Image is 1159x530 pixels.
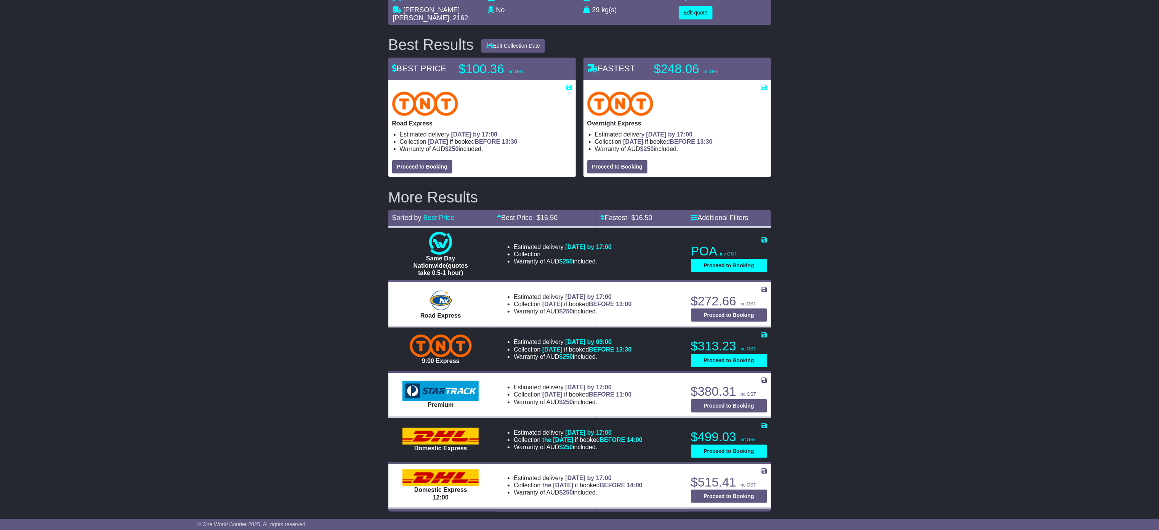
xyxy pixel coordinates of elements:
button: Proceed to Booking [392,160,452,173]
span: 16.50 [635,214,652,222]
li: Warranty of AUD included. [514,258,612,265]
button: Proceed to Booking [691,259,767,272]
span: © One World Courier 2025. All rights reserved. [197,521,307,527]
span: [DATE] by 17:00 [565,244,612,250]
span: 14:00 [627,482,643,488]
p: Road Express [392,120,572,127]
a: Fastest- $16.50 [601,214,652,222]
li: Estimated delivery [514,384,632,391]
span: inc GST [740,437,756,442]
span: inc GST [740,346,756,352]
span: Domestic Express [414,445,467,451]
p: $380.31 [691,384,767,399]
img: DHL: Domestic Express 12:00 [402,469,479,486]
span: the [DATE] [542,437,573,443]
span: BEFORE [670,138,696,145]
span: inc GST [720,251,737,257]
button: Proceed to Booking [691,490,767,503]
li: Collection [514,391,632,398]
span: FASTEST [587,64,635,73]
span: inc GST [740,301,756,307]
span: 13:30 [697,138,713,145]
span: [DATE] [542,391,563,398]
li: Estimated delivery [514,243,612,251]
span: 250 [563,399,573,405]
span: 16.50 [540,214,558,222]
li: Collection [595,138,767,145]
span: , 2162 [449,14,468,22]
img: StarTrack: Premium [402,381,479,402]
span: $ [559,308,573,315]
button: Proceed to Booking [691,354,767,367]
li: Collection [514,300,632,308]
img: TNT Domestic: 9:00 Express [410,334,472,357]
span: 13:00 [616,301,632,307]
span: kg(s) [602,6,617,14]
li: Estimated delivery [400,131,572,138]
span: inc GST [703,69,719,74]
li: Warranty of AUD included. [595,145,767,153]
span: 250 [563,444,573,450]
button: Proceed to Booking [691,399,767,413]
li: Estimated delivery [514,293,632,300]
p: $248.06 [654,61,749,77]
p: $313.23 [691,339,767,354]
span: [PERSON_NAME] [PERSON_NAME] [393,6,460,22]
span: [DATE] by 17:00 [565,294,612,300]
li: Collection [400,138,572,145]
li: Warranty of AUD included. [400,145,572,153]
p: $515.41 [691,475,767,490]
span: 13:30 [616,346,632,353]
li: Warranty of AUD included. [514,308,632,315]
span: Premium [428,402,454,408]
p: Overnight Express [587,120,767,127]
span: Domestic Express 12:00 [414,487,467,500]
span: 250 [563,353,573,360]
span: BEFORE [600,482,625,488]
span: 250 [563,308,573,315]
span: $ [559,258,573,265]
span: 250 [644,146,654,152]
span: [DATE] by 09:00 [565,339,612,345]
span: $ [445,146,459,152]
span: [DATE] by 17:00 [565,429,612,436]
span: if booked [428,138,517,145]
li: Warranty of AUD included. [514,443,643,451]
span: 29 [592,6,600,14]
li: Estimated delivery [595,131,767,138]
li: Estimated delivery [514,338,632,345]
img: One World Courier: Same Day Nationwide(quotes take 0.5-1 hour) [429,232,452,255]
span: if booked [623,138,712,145]
span: - $ [627,214,652,222]
span: Road Express [420,312,461,319]
span: 250 [449,146,459,152]
span: the [DATE] [542,482,573,488]
span: if booked [542,301,632,307]
span: No [496,6,505,14]
span: if booked [542,346,632,353]
span: Sorted by [392,214,422,222]
span: [DATE] by 17:00 [451,131,498,138]
span: $ [559,353,573,360]
button: Proceed to Booking [691,308,767,322]
span: BEFORE [589,346,614,353]
img: TNT Domestic: Overnight Express [587,92,654,116]
span: 250 [563,489,573,496]
img: Hunter Express: Road Express [428,289,453,312]
span: 9:00 Express [422,358,460,364]
span: 250 [563,258,573,265]
li: Collection [514,436,643,443]
span: 11:00 [616,391,632,398]
span: - $ [532,214,558,222]
li: Collection [514,482,643,489]
span: $ [559,399,573,405]
span: 14:00 [627,437,643,443]
span: $ [559,489,573,496]
span: [DATE] by 17:00 [565,475,612,481]
span: if booked [542,391,632,398]
button: Proceed to Booking [691,445,767,458]
li: Warranty of AUD included. [514,398,632,406]
span: [DATE] [542,301,563,307]
li: Estimated delivery [514,474,643,482]
span: BEFORE [589,301,614,307]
